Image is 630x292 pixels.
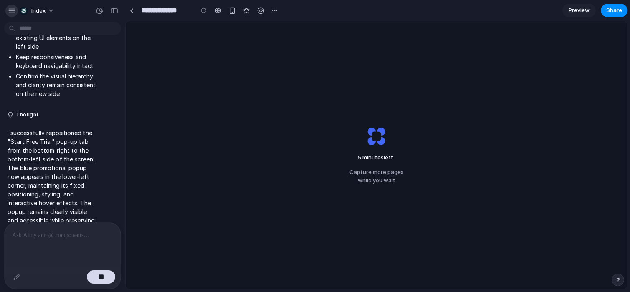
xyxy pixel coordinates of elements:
span: Capture more pages while you wait [349,168,404,184]
span: Preview [569,6,590,15]
span: minutes left [354,154,400,162]
span: Share [606,6,622,15]
p: I successfully repositioned the "Start Free Trial" pop-up tab from the bottom-right to the bottom... [8,128,97,242]
span: Index [31,7,46,15]
span: 5 [358,154,361,161]
button: Index [16,4,58,18]
li: Confirm the visual hierarchy and clarity remain consistent on the new side [16,72,97,98]
a: Preview [562,4,596,17]
li: Keep responsiveness and keyboard navigability intact [16,53,97,70]
button: Share [601,4,627,17]
li: Ensure it does not overlap existing UI elements on the left side [16,25,97,51]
